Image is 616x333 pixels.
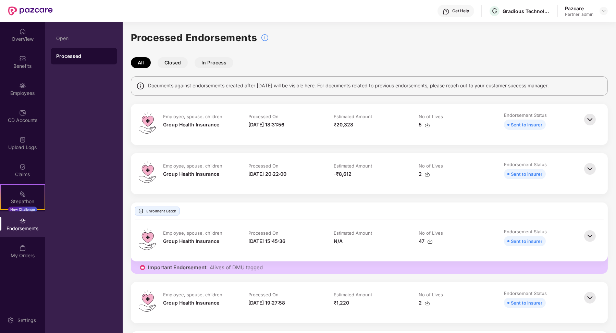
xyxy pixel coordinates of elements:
div: ₹20,328 [334,121,353,128]
div: Processed On [248,113,279,120]
span: 4 lives of DMU tagged [210,264,263,271]
div: Sent to insurer [511,121,542,128]
img: svg+xml;base64,PHN2ZyBpZD0iQmFjay0zMngzMiIgeG1sbnM9Imh0dHA6Ly93d3cudzMub3JnLzIwMDAvc3ZnIiB3aWR0aD... [582,112,597,127]
img: svg+xml;base64,PHN2ZyB4bWxucz0iaHR0cDovL3d3dy53My5vcmcvMjAwMC9zdmciIHdpZHRoPSI0OS4zMiIgaGVpZ2h0PS... [139,112,156,134]
div: 2 [419,299,430,307]
div: Endorsement Status [504,161,547,168]
img: svg+xml;base64,PHN2ZyBpZD0iVXBsb2FkX0xvZ3MiIGRhdGEtbmFtZT0iVXBsb2FkIExvZ3MiIHhtbG5zPSJodHRwOi8vd3... [19,136,26,143]
div: No of Lives [419,163,443,169]
div: 2 [419,170,430,178]
img: svg+xml;base64,PHN2ZyBpZD0iRG93bmxvYWQtMzJ4MzIiIHhtbG5zPSJodHRwOi8vd3d3LnczLm9yZy8yMDAwL3N2ZyIgd2... [427,239,433,244]
img: New Pazcare Logo [8,7,53,15]
button: Closed [158,57,188,68]
img: svg+xml;base64,PHN2ZyBpZD0iRG93bmxvYWQtMzJ4MzIiIHhtbG5zPSJodHRwOi8vd3d3LnczLm9yZy8yMDAwL3N2ZyIgd2... [424,300,430,306]
div: Endorsement Status [504,112,547,118]
div: N/A [334,237,343,245]
img: svg+xml;base64,PHN2ZyBpZD0iRHJvcGRvd24tMzJ4MzIiIHhtbG5zPSJodHRwOi8vd3d3LnczLm9yZy8yMDAwL3N2ZyIgd2... [601,8,606,14]
div: Get Help [452,8,469,14]
div: Employee, spouse, children [163,230,222,236]
div: Gradious Technologies Private Limited [503,8,551,14]
img: svg+xml;base64,PHN2ZyBpZD0iQmFjay0zMngzMiIgeG1sbnM9Imh0dHA6Ly93d3cudzMub3JnLzIwMDAvc3ZnIiB3aWR0aD... [582,229,597,244]
img: svg+xml;base64,PHN2ZyB4bWxucz0iaHR0cDovL3d3dy53My5vcmcvMjAwMC9zdmciIHdpZHRoPSI0OS4zMiIgaGVpZ2h0PS... [139,161,156,183]
img: svg+xml;base64,PHN2ZyBpZD0iSW5mb18tXzMyeDMyIiBkYXRhLW5hbWU9IkluZm8gLSAzMngzMiIgeG1sbnM9Imh0dHA6Ly... [261,34,269,42]
span: Documents against endorsements created after [DATE] will be visible here. For documents related t... [148,82,549,89]
div: Processed On [248,163,279,169]
div: No of Lives [419,230,443,236]
h1: Processed Endorsements [131,30,257,45]
div: Sent to insurer [511,237,542,245]
img: svg+xml;base64,PHN2ZyBpZD0iRG93bmxvYWQtMzJ4MzIiIHhtbG5zPSJodHRwOi8vd3d3LnczLm9yZy8yMDAwL3N2ZyIgd2... [424,122,430,128]
div: Endorsement Status [504,229,547,235]
div: Endorsement Status [504,290,547,296]
img: svg+xml;base64,PHN2ZyBpZD0iTXlfT3JkZXJzIiBkYXRhLW5hbWU9Ik15IE9yZGVycyIgeG1sbnM9Imh0dHA6Ly93d3cudz... [19,245,26,251]
button: In Process [195,57,233,68]
div: Sent to insurer [511,299,542,307]
span: Important Endorsement: [148,264,208,271]
div: Estimated Amount [334,292,372,298]
div: Group Health Insurance [163,299,219,307]
img: svg+xml;base64,PHN2ZyBpZD0iQ2xhaW0iIHhtbG5zPSJodHRwOi8vd3d3LnczLm9yZy8yMDAwL3N2ZyIgd2lkdGg9IjIwIi... [19,163,26,170]
img: svg+xml;base64,PHN2ZyBpZD0iRW5kb3JzZW1lbnRzIiB4bWxucz0iaHR0cDovL3d3dy53My5vcmcvMjAwMC9zdmciIHdpZH... [19,218,26,224]
div: [DATE] 18:31:56 [248,121,284,128]
div: Group Health Insurance [163,121,219,128]
div: 5 [419,121,430,128]
div: Estimated Amount [334,163,372,169]
div: [DATE] 15:45:36 [248,237,285,245]
div: Processed [56,53,112,60]
div: Estimated Amount [334,230,372,236]
img: svg+xml;base64,PHN2ZyBpZD0iSW5mbyIgeG1sbnM9Imh0dHA6Ly93d3cudzMub3JnLzIwMDAvc3ZnIiB3aWR0aD0iMTQiIG... [136,82,145,90]
div: -₹8,612 [334,170,352,178]
div: 47 [419,237,433,245]
div: Open [56,36,112,41]
div: Sent to insurer [511,170,542,178]
img: svg+xml;base64,PHN2ZyBpZD0iRG93bmxvYWQtMzJ4MzIiIHhtbG5zPSJodHRwOi8vd3d3LnczLm9yZy8yMDAwL3N2ZyIgd2... [424,172,430,177]
div: ₹1,220 [334,299,349,307]
div: Partner_admin [565,12,593,17]
img: svg+xml;base64,PHN2ZyBpZD0iSG9tZSIgeG1sbnM9Imh0dHA6Ly93d3cudzMub3JnLzIwMDAvc3ZnIiB3aWR0aD0iMjAiIG... [19,28,26,35]
div: Pazcare [565,5,593,12]
div: Stepathon [1,198,45,205]
img: svg+xml;base64,PHN2ZyBpZD0iQmFjay0zMngzMiIgeG1sbnM9Imh0dHA6Ly93d3cudzMub3JnLzIwMDAvc3ZnIiB3aWR0aD... [582,161,597,176]
img: svg+xml;base64,PHN2ZyB4bWxucz0iaHR0cDovL3d3dy53My5vcmcvMjAwMC9zdmciIHdpZHRoPSIyMSIgaGVpZ2h0PSIyMC... [19,190,26,197]
img: svg+xml;base64,PHN2ZyBpZD0iU2V0dGluZy0yMHgyMCIgeG1sbnM9Imh0dHA6Ly93d3cudzMub3JnLzIwMDAvc3ZnIiB3aW... [7,317,14,324]
div: [DATE] 20:22:00 [248,170,286,178]
div: Processed On [248,292,279,298]
div: Enrolment Batch [135,207,180,215]
div: [DATE] 19:27:58 [248,299,285,307]
img: svg+xml;base64,PHN2ZyB4bWxucz0iaHR0cDovL3d3dy53My5vcmcvMjAwMC9zdmciIHdpZHRoPSI0OS4zMiIgaGVpZ2h0PS... [139,229,156,250]
div: Settings [15,317,38,324]
span: G [492,7,497,15]
img: svg+xml;base64,PHN2ZyBpZD0iQmVuZWZpdHMiIHhtbG5zPSJodHRwOi8vd3d3LnczLm9yZy8yMDAwL3N2ZyIgd2lkdGg9Ij... [19,55,26,62]
div: Estimated Amount [334,113,372,120]
img: svg+xml;base64,PHN2ZyBpZD0iVXBsb2FkX0xvZ3MiIGRhdGEtbmFtZT0iVXBsb2FkIExvZ3MiIHhtbG5zPSJodHRwOi8vd3... [138,208,144,214]
div: Group Health Insurance [163,237,219,245]
img: svg+xml;base64,PHN2ZyB4bWxucz0iaHR0cDovL3d3dy53My5vcmcvMjAwMC9zdmciIHdpZHRoPSI0OS4zMiIgaGVpZ2h0PS... [139,290,156,312]
div: Employee, spouse, children [163,163,222,169]
img: svg+xml;base64,PHN2ZyBpZD0iQmFjay0zMngzMiIgeG1sbnM9Imh0dHA6Ly93d3cudzMub3JnLzIwMDAvc3ZnIiB3aWR0aD... [582,290,597,305]
div: No of Lives [419,292,443,298]
div: New Challenge [8,207,37,212]
div: Employee, spouse, children [163,113,222,120]
img: icon [139,264,146,271]
img: svg+xml;base64,PHN2ZyBpZD0iSGVscC0zMngzMiIgeG1sbnM9Imh0dHA6Ly93d3cudzMub3JnLzIwMDAvc3ZnIiB3aWR0aD... [443,8,449,15]
div: Processed On [248,230,279,236]
div: Group Health Insurance [163,170,219,178]
img: svg+xml;base64,PHN2ZyBpZD0iRW1wbG95ZWVzIiB4bWxucz0iaHR0cDovL3d3dy53My5vcmcvMjAwMC9zdmciIHdpZHRoPS... [19,82,26,89]
button: All [131,57,151,68]
div: Employee, spouse, children [163,292,222,298]
img: svg+xml;base64,PHN2ZyBpZD0iQ0RfQWNjb3VudHMiIGRhdGEtbmFtZT0iQ0QgQWNjb3VudHMiIHhtbG5zPSJodHRwOi8vd3... [19,109,26,116]
div: No of Lives [419,113,443,120]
